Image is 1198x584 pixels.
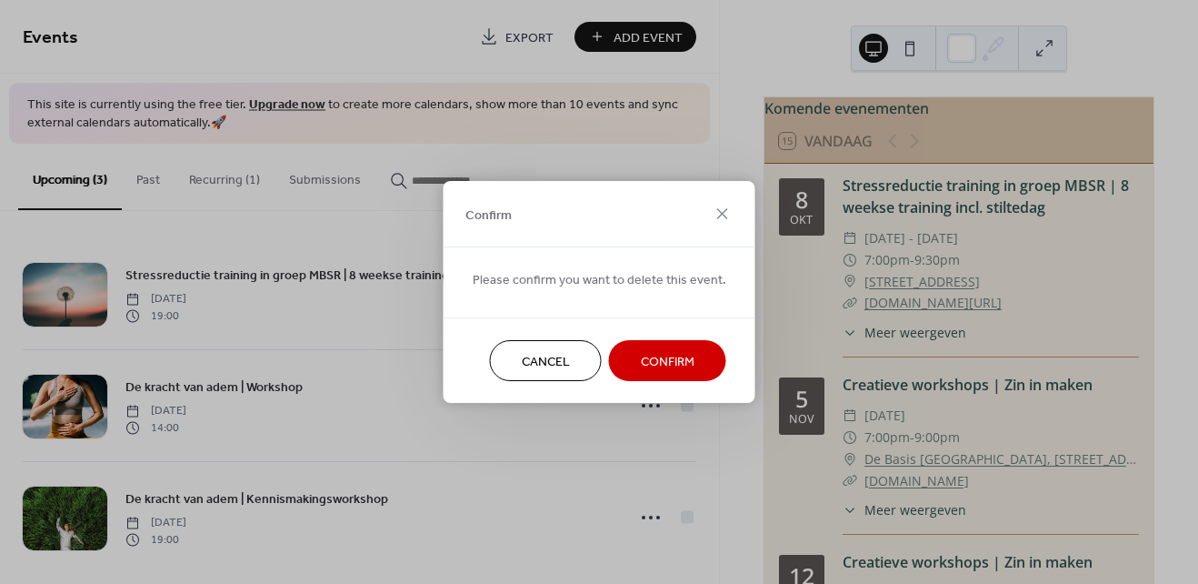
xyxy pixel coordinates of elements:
[641,353,694,372] span: Confirm
[522,353,570,372] span: Cancel
[465,206,512,225] span: Confirm
[609,340,726,381] button: Confirm
[490,340,602,381] button: Cancel
[473,271,726,290] span: Please confirm you want to delete this event.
